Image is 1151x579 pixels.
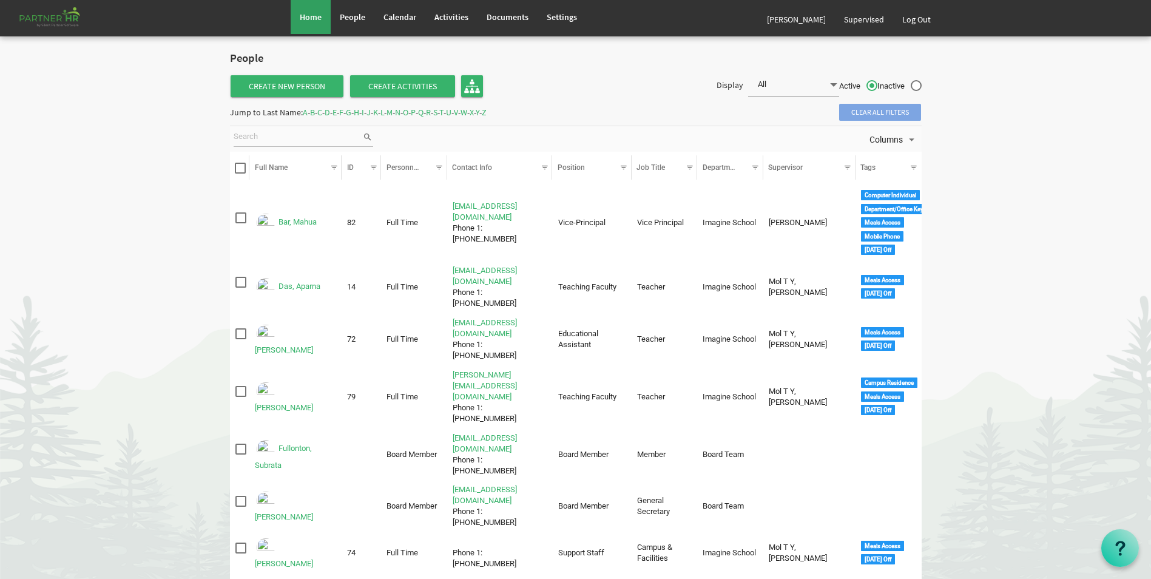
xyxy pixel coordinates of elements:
td: Teaching Faculty column header Position [552,263,631,311]
span: Q [418,107,424,118]
span: Settings [547,12,577,22]
div: [DATE] Off [861,405,895,415]
td: fullontons@gmail.comPhone 1: +917032207410 is template cell column header Contact Info [447,430,553,479]
div: [DATE] Off [861,245,895,255]
img: Emp-cac59d6d-6ce8-4acf-8e3c-086373440de6.png [255,438,277,460]
img: Emp-185d491c-97f5-4e8b-837e-d12e7bc2f190.png [255,276,277,298]
td: Das, Lisa is template cell column header Full Name [249,315,342,364]
td: 14 column header ID [342,263,381,311]
td: viceprincipal@imagineschools.in Phone 1: +918455884273 is template cell column header Contact Info [447,187,553,260]
td: George, Samson is template cell column header Full Name [249,482,342,531]
td: Fullonton, Subrata is template cell column header Full Name [249,430,342,479]
span: G [346,107,351,118]
span: Contact Info [452,163,492,172]
span: Display [717,80,743,90]
span: U [446,107,451,118]
span: O [403,107,408,118]
button: Columns [868,132,920,147]
td: Support Staff column header Position [552,534,631,572]
td: <div class="tag label label-default">Meals Access</div> <div class="tag label label-default">Sund... [856,534,922,572]
img: Emp-c187bc14-d8fd-4524-baee-553e9cfda99b.png [255,212,277,234]
td: Imagine School column header Departments [697,367,763,427]
span: Home [300,12,322,22]
td: gs@stepind.orgPhone 1: +919123558022 is template cell column header Contact Info [447,482,553,531]
td: Full Time column header Personnel Type [381,263,447,311]
td: checkbox [230,367,250,427]
a: [EMAIL_ADDRESS][DOMAIN_NAME] [453,318,517,338]
span: Documents [487,12,528,22]
a: [EMAIL_ADDRESS][DOMAIN_NAME] [453,485,517,505]
span: Active [839,81,877,92]
div: [DATE] Off [861,554,895,564]
td: aparna@imagineschools.inPhone 1: +919668736179 is template cell column header Contact Info [447,263,553,311]
span: C [317,107,322,118]
a: [EMAIL_ADDRESS][DOMAIN_NAME] [453,266,517,286]
td: Board Member column header Personnel Type [381,482,447,531]
div: [DATE] Off [861,288,895,299]
td: Teaching Faculty column header Position [552,367,631,427]
h2: People [230,52,330,65]
span: T [439,107,444,118]
td: Vice-Principal column header Position [552,187,631,260]
td: Member column header Job Title [632,430,698,479]
span: Inactive [877,81,922,92]
span: Calendar [383,12,416,22]
td: Teacher column header Job Title [632,367,698,427]
span: Y [476,107,479,118]
span: B [310,107,315,118]
td: <div class="tag label label-default">Campus Residence</div> <div class="tag label label-default">... [856,367,922,427]
td: column header ID [342,430,381,479]
td: Board Member column header Position [552,430,631,479]
div: Department/Office Keys [861,204,930,214]
td: Board Team column header Departments [697,482,763,531]
span: S [433,107,437,118]
input: Search [234,128,362,146]
span: I [362,107,364,118]
td: <div class="tag label label-default">Meals Access</div> <div class="tag label label-default">Sund... [856,263,922,311]
span: ID [347,163,354,172]
td: checkbox [230,482,250,531]
span: A [303,107,308,118]
td: column header Supervisor [763,482,856,531]
td: Bar, Mahua is template cell column header Full Name [249,187,342,260]
span: Create Activities [350,75,455,97]
td: Campus & Facilities column header Job Title [632,534,698,572]
a: [PERSON_NAME][EMAIL_ADDRESS][DOMAIN_NAME] [453,370,517,401]
span: Job Title [636,163,665,172]
td: Phone 1: +919827685342 is template cell column header Contact Info [447,534,553,572]
td: Imagine School column header Departments [697,187,763,260]
td: lisadas@imagineschools.inPhone 1: +919692981119 is template cell column header Contact Info [447,315,553,364]
td: checkbox [230,187,250,260]
span: Tags [860,163,876,172]
a: Create New Person [231,75,343,97]
td: column header ID [342,482,381,531]
a: [PERSON_NAME] [758,2,835,36]
div: Mobile Phone [861,231,903,242]
span: X [470,107,474,118]
span: E [332,107,337,118]
span: Columns [868,132,904,147]
td: Board Team column header Departments [697,430,763,479]
a: Das, Aparna [278,282,320,291]
td: checkbox [230,315,250,364]
td: Teacher column header Job Title [632,315,698,364]
a: [PERSON_NAME] [255,512,313,521]
td: Full Time column header Personnel Type [381,367,447,427]
span: Full Name [255,163,288,172]
td: Board Member column header Personnel Type [381,430,447,479]
td: Mol T Y, Smitha column header Supervisor [763,263,856,311]
td: Imagine School column header Departments [697,534,763,572]
span: Personnel Type [386,163,437,172]
span: J [366,107,371,118]
td: General Secretary column header Job Title [632,482,698,531]
a: [PERSON_NAME] [255,559,313,568]
span: Supervisor [768,163,803,172]
td: Ekka, Shobha Rani is template cell column header Full Name [249,367,342,427]
span: H [354,107,359,118]
span: Position [558,163,585,172]
td: 82 column header ID [342,187,381,260]
span: R [426,107,431,118]
td: 79 column header ID [342,367,381,427]
td: shobha@imagineschools.inPhone 1: +919102065904 is template cell column header Contact Info [447,367,553,427]
td: Mol T Y, Smitha column header Supervisor [763,367,856,427]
